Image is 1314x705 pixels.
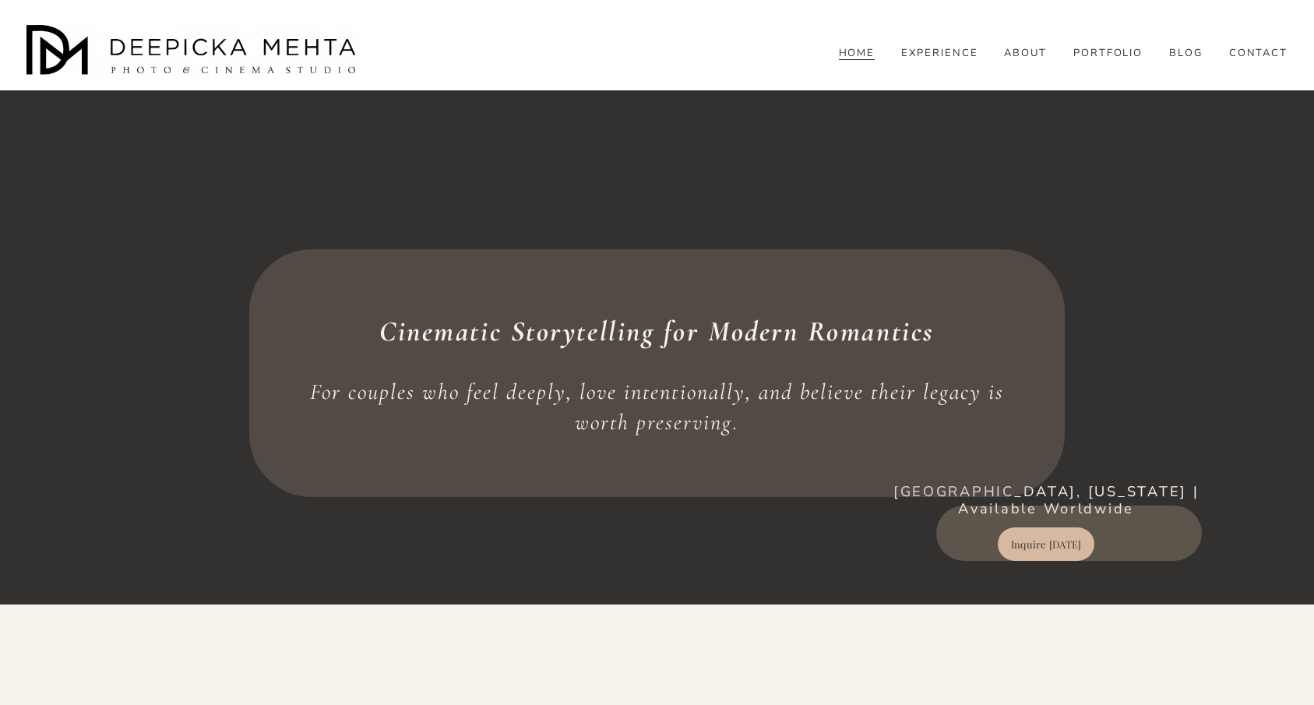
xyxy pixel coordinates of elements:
em: For couples who feel deeply, love intentionally, and believe their legacy is worth preserving. [310,379,1010,435]
a: PORTFOLIO [1073,47,1143,61]
a: folder dropdown [1169,47,1203,61]
em: Cinematic Storytelling for Modern Romantics [379,314,935,348]
img: Austin Wedding Photographer - Deepicka Mehta Photography &amp; Cinematography [26,25,361,79]
a: CONTACT [1229,47,1288,61]
a: EXPERIENCE [901,47,978,61]
a: ABOUT [1004,47,1047,61]
a: HOME [839,47,875,61]
span: BLOG [1169,48,1203,60]
p: [GEOGRAPHIC_DATA], [US_STATE] | Available Worldwide [890,484,1202,518]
